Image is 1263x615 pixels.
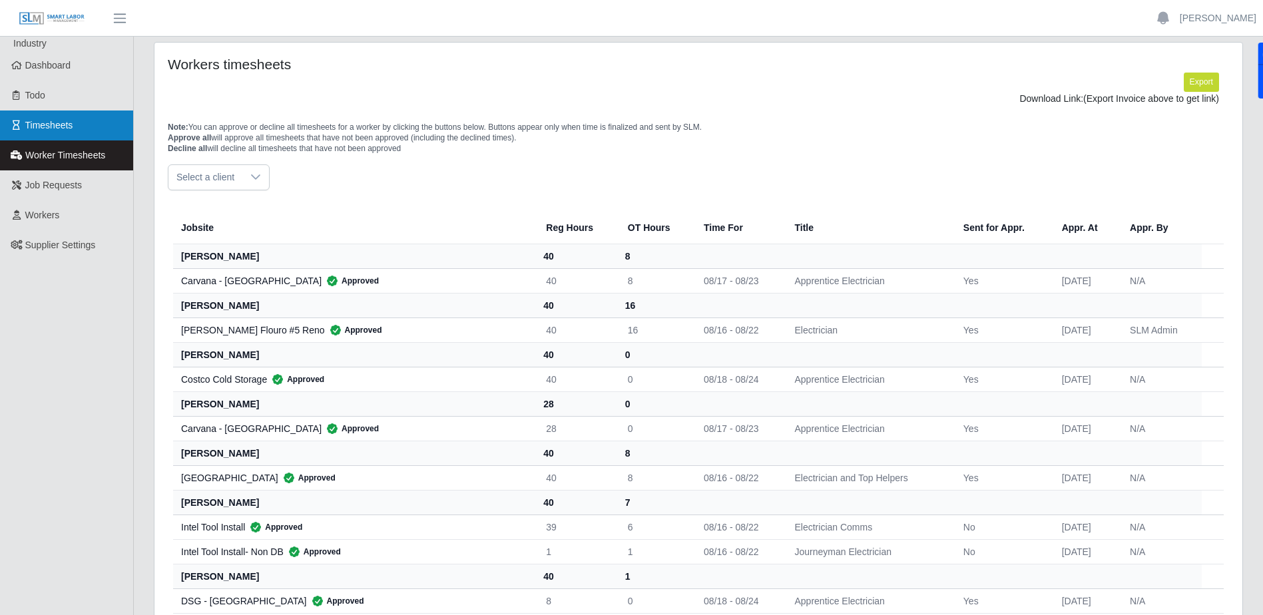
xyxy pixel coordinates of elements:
th: [PERSON_NAME] [173,293,535,317]
th: 1 [617,564,693,588]
td: N/A [1119,588,1201,613]
th: OT Hours [617,212,693,244]
span: Dashboard [25,60,71,71]
td: Apprentice Electrician [784,588,952,613]
div: Carvana - [GEOGRAPHIC_DATA] [181,274,525,288]
span: Workers [25,210,60,220]
th: Reg Hours [535,212,617,244]
td: Yes [953,465,1051,490]
th: Appr. At [1051,212,1119,244]
td: [DATE] [1051,465,1119,490]
td: Electrician and Top Helpers [784,465,952,490]
td: 1 [535,539,617,564]
th: [PERSON_NAME] [173,244,535,268]
th: 40 [535,490,617,514]
td: 39 [535,514,617,539]
th: [PERSON_NAME] [173,391,535,416]
th: 7 [617,490,693,514]
th: 8 [617,244,693,268]
td: Apprentice Electrician [784,268,952,293]
td: No [953,514,1051,539]
td: 40 [535,367,617,391]
td: N/A [1119,367,1201,391]
th: 40 [535,441,617,465]
td: 40 [535,465,617,490]
td: Electrician [784,317,952,342]
td: No [953,539,1051,564]
span: Approved [284,545,341,558]
div: DSG - [GEOGRAPHIC_DATA] [181,594,525,608]
div: Costco Cold Storage [181,373,525,386]
td: 0 [617,588,693,613]
button: Export [1184,73,1219,91]
td: Apprentice Electrician [784,367,952,391]
span: Approved [307,594,364,608]
td: [DATE] [1051,514,1119,539]
th: 0 [617,391,693,416]
td: 08/16 - 08/22 [693,317,784,342]
div: Download Link: [178,92,1219,106]
td: Yes [953,367,1051,391]
td: 40 [535,268,617,293]
td: 6 [617,514,693,539]
td: Electrician Comms [784,514,952,539]
td: 08/18 - 08/24 [693,367,784,391]
span: Approved [322,422,379,435]
img: SLM Logo [19,11,85,26]
td: 0 [617,416,693,441]
td: Yes [953,416,1051,441]
th: Time For [693,212,784,244]
span: Approved [267,373,324,386]
td: Journeyman Electrician [784,539,952,564]
td: 08/16 - 08/22 [693,514,784,539]
td: [DATE] [1051,268,1119,293]
td: 40 [535,317,617,342]
td: SLM Admin [1119,317,1201,342]
span: Approve all [168,133,211,142]
th: Sent for Appr. [953,212,1051,244]
th: 8 [617,441,693,465]
a: [PERSON_NAME] [1180,11,1256,25]
td: 1 [617,539,693,564]
td: 08/17 - 08/23 [693,416,784,441]
th: [PERSON_NAME] [173,490,535,514]
td: [DATE] [1051,317,1119,342]
th: 28 [535,391,617,416]
th: Appr. By [1119,212,1201,244]
td: [DATE] [1051,367,1119,391]
td: [DATE] [1051,539,1119,564]
span: Approved [245,520,302,534]
td: N/A [1119,465,1201,490]
td: 16 [617,317,693,342]
span: Approved [322,274,379,288]
td: 8 [617,268,693,293]
span: Todo [25,90,45,101]
td: 08/17 - 08/23 [693,268,784,293]
span: (Export Invoice above to get link) [1083,93,1219,104]
th: 40 [535,244,617,268]
div: Carvana - [GEOGRAPHIC_DATA] [181,422,525,435]
th: 0 [617,342,693,367]
span: Approved [278,471,336,485]
td: 28 [535,416,617,441]
th: 40 [535,293,617,317]
span: Timesheets [25,120,73,130]
td: 08/16 - 08/22 [693,539,784,564]
td: N/A [1119,514,1201,539]
span: Worker Timesheets [25,150,105,160]
td: 0 [617,367,693,391]
th: 16 [617,293,693,317]
th: [PERSON_NAME] [173,342,535,367]
th: 40 [535,564,617,588]
h4: Workers timesheets [168,56,599,73]
th: [PERSON_NAME] [173,441,535,465]
td: Yes [953,268,1051,293]
div: [GEOGRAPHIC_DATA] [181,471,525,485]
td: [DATE] [1051,588,1119,613]
span: Decline all [168,144,207,153]
th: [PERSON_NAME] [173,564,535,588]
td: 08/16 - 08/22 [693,465,784,490]
th: 40 [535,342,617,367]
th: Jobsite [173,212,535,244]
td: Yes [953,588,1051,613]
